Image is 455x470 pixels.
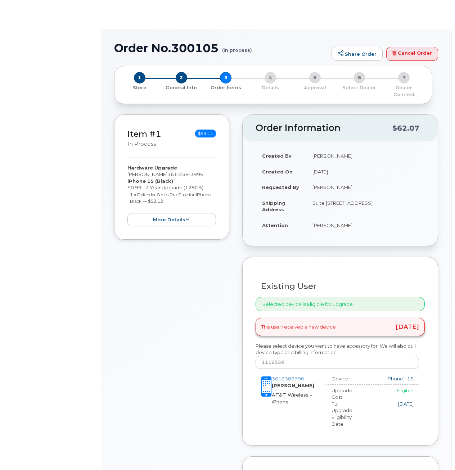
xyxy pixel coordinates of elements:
[134,72,145,83] span: 1
[127,213,216,226] button: more details
[222,42,252,53] small: (in process)
[370,375,414,382] div: iPhone - 15
[262,222,288,228] strong: Attention
[262,184,299,190] strong: Requested By
[127,178,173,184] strong: iPhone 15 (Black)
[127,164,216,226] div: [PERSON_NAME] $0.99 - 2 Year Upgrade (128GB)
[127,141,156,147] small: in process
[189,171,203,177] span: 3996
[332,47,383,61] a: Share Order
[262,169,293,175] strong: Created On
[130,192,211,204] small: 1 x Defender Series Pro Case for iPhone Black — $58.12
[256,297,425,312] div: Selected device is Eligible for upgrade
[167,171,203,177] span: 361
[306,164,425,180] td: [DATE]
[127,165,177,171] strong: Hardware Upgrade
[262,200,285,213] strong: Shipping Address
[386,47,438,61] a: Cancel Order
[272,383,314,388] strong: [PERSON_NAME]
[162,85,201,91] p: General Info
[177,171,189,177] span: 238
[256,343,425,369] div: Please select device you want to have accessory for. We will also pull device type and billing in...
[120,83,159,91] a: 1 Store
[256,318,425,336] div: This user received a new device
[272,376,304,381] a: 3612383996
[123,85,156,91] p: Store
[159,83,204,91] a: 2 General Info
[326,375,365,382] div: Device
[176,72,187,83] span: 2
[392,121,419,135] div: $62.07
[114,42,328,54] h1: Order No.300105
[326,387,365,401] div: Upgrade Cost
[370,401,414,407] div: [DATE]
[306,217,425,233] td: [PERSON_NAME]
[306,148,425,164] td: [PERSON_NAME]
[195,130,216,137] span: $59.11
[370,387,414,394] div: Eligible
[256,123,392,133] h2: Order Information
[306,195,425,217] td: Suite [STREET_ADDRESS]
[396,324,419,330] span: [DATE]
[306,179,425,195] td: [PERSON_NAME]
[272,392,315,405] div: AT&T Wireless - iPhone
[127,129,161,139] a: Item #1
[262,153,292,159] strong: Created By
[326,401,365,427] div: Full Upgrade Eligibility Date
[261,282,419,291] h3: Existing User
